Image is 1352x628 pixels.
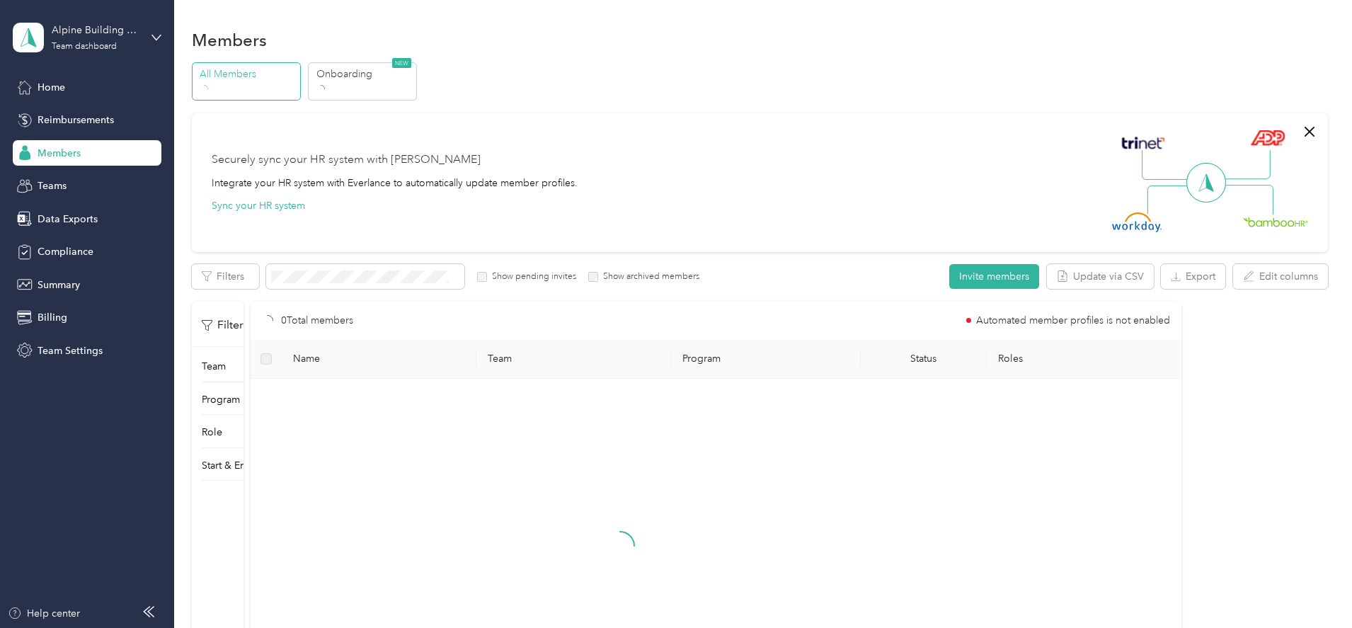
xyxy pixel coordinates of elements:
[1250,130,1285,146] img: ADP
[212,198,305,213] button: Sync your HR system
[1243,217,1308,227] img: BambooHR
[52,23,140,38] div: Alpine Building Performance
[202,425,222,440] p: Role
[1047,264,1154,289] button: Update via CSV
[1147,185,1196,214] img: Line Left Down
[1112,212,1162,232] img: Workday
[487,270,576,283] label: Show pending invites
[212,152,481,169] div: Securely sync your HR system with [PERSON_NAME]
[1233,264,1328,289] button: Edit columns
[38,212,98,227] span: Data Exports
[949,264,1039,289] button: Invite members
[392,58,411,68] span: NEW
[1221,150,1271,180] img: Line Right Up
[202,359,226,374] p: Team
[1224,185,1273,215] img: Line Right Down
[200,67,296,81] p: All Members
[192,33,267,47] h1: Members
[293,353,465,365] span: Name
[861,340,987,379] th: Status
[192,264,259,289] button: Filters
[281,313,353,329] p: 0 Total members
[38,178,67,193] span: Teams
[202,316,259,334] p: Filter by
[316,67,413,81] p: Onboarding
[976,316,1170,326] span: Automated member profiles is not enabled
[38,310,67,325] span: Billing
[38,146,81,161] span: Members
[38,244,93,259] span: Compliance
[38,278,80,292] span: Summary
[38,343,103,358] span: Team Settings
[282,340,476,379] th: Name
[476,340,671,379] th: Team
[212,176,578,190] div: Integrate your HR system with Everlance to automatically update member profiles.
[52,42,117,51] div: Team dashboard
[202,392,240,407] p: Program
[1118,133,1168,153] img: Trinet
[598,270,699,283] label: Show archived members
[8,606,80,621] button: Help center
[987,340,1181,379] th: Roles
[1161,264,1225,289] button: Export
[38,113,114,127] span: Reimbursements
[671,340,861,379] th: Program
[1273,549,1352,628] iframe: Everlance-gr Chat Button Frame
[202,458,280,473] p: Start & End Dates
[1142,150,1191,181] img: Line Left Up
[38,80,65,95] span: Home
